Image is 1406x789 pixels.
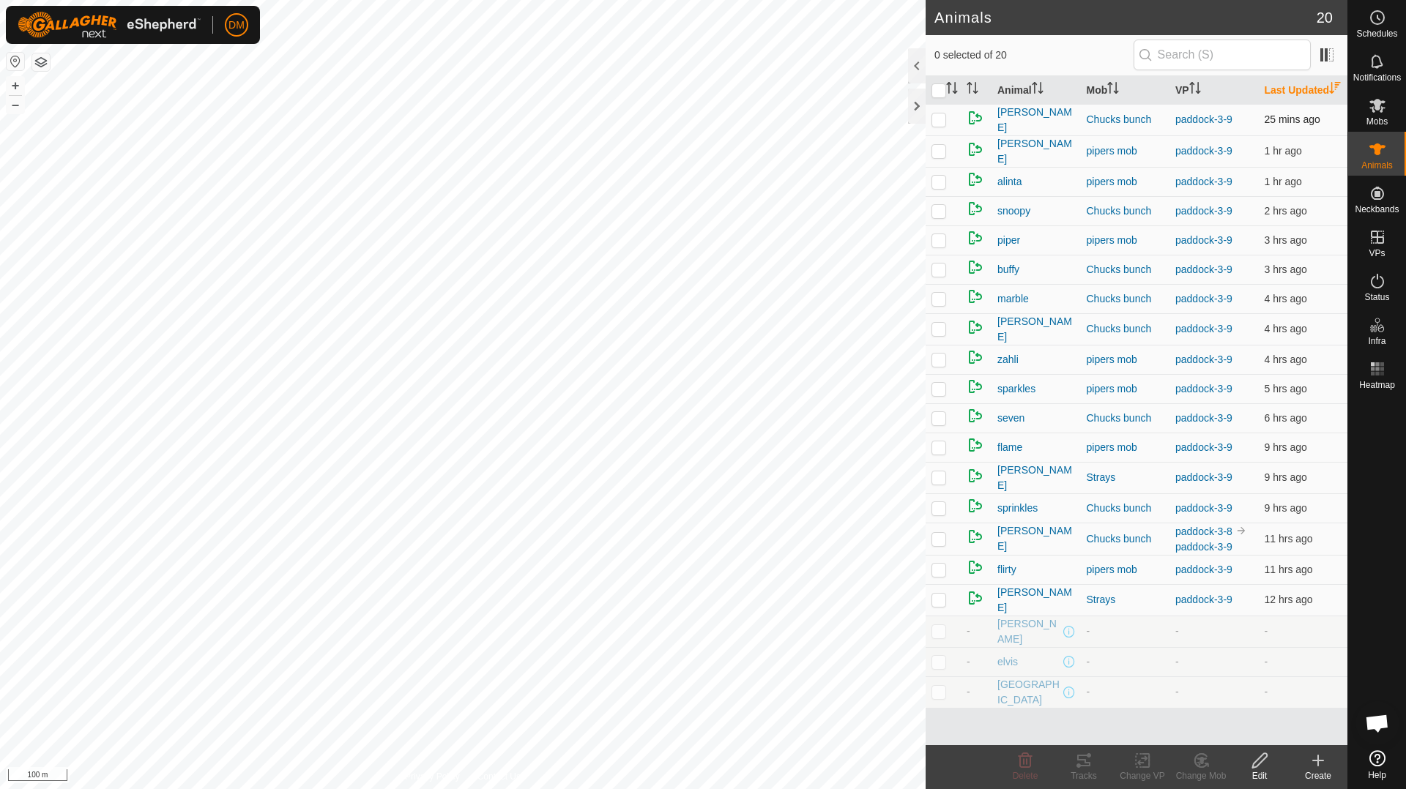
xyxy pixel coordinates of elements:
img: returning on [967,528,984,545]
span: 20 [1317,7,1333,29]
img: returning on [967,589,984,607]
div: pipers mob [1087,381,1164,397]
a: paddock-3-9 [1175,502,1232,514]
img: returning on [967,171,984,188]
div: Chucks bunch [1087,411,1164,426]
span: Delete [1013,771,1038,781]
a: paddock-3-9 [1175,471,1232,483]
span: 16 Sept 2025, 6:06 am [1265,471,1307,483]
div: pipers mob [1087,352,1164,367]
div: Chucks bunch [1087,291,1164,307]
span: 16 Sept 2025, 11:36 am [1265,293,1307,304]
span: - [1265,656,1268,668]
a: paddock-3-9 [1175,263,1232,275]
div: Chucks bunch [1087,262,1164,277]
span: [PERSON_NAME] [997,136,1075,167]
img: to [1235,525,1247,536]
a: paddock-3-9 [1175,176,1232,187]
div: pipers mob [1087,233,1164,248]
th: Animal [992,76,1081,105]
img: returning on [967,348,984,366]
span: Schedules [1356,29,1397,38]
div: Chucks bunch [1087,501,1164,516]
button: + [7,77,24,94]
a: paddock-3-9 [1175,323,1232,334]
span: flame [997,440,1022,455]
img: returning on [967,558,984,576]
span: Help [1368,771,1386,779]
span: snoopy [997,203,1030,219]
th: Last Updated [1259,76,1348,105]
a: Help [1348,744,1406,785]
span: 16 Sept 2025, 9:36 am [1265,412,1307,424]
img: returning on [967,378,984,395]
span: Mobs [1366,117,1388,126]
span: elvis [997,654,1018,670]
img: returning on [967,467,984,485]
p-sorticon: Activate to sort [946,84,958,96]
th: Mob [1081,76,1170,105]
app-display-virtual-paddock-transition: - [1175,686,1179,698]
div: Create [1289,769,1347,782]
div: Change VP [1113,769,1172,782]
span: DM [228,18,245,33]
div: pipers mob [1087,143,1164,159]
a: paddock-3-9 [1175,354,1232,365]
p-sorticon: Activate to sort [1189,84,1201,96]
span: [PERSON_NAME] [997,314,1075,345]
span: 16 Sept 2025, 1:36 pm [1265,205,1307,217]
img: returning on [967,229,984,247]
div: Open chat [1355,701,1399,745]
img: returning on [967,200,984,217]
a: paddock-3-9 [1175,234,1232,246]
a: paddock-3-8 [1175,526,1232,537]
span: [PERSON_NAME] [997,616,1060,647]
span: Notifications [1353,73,1401,82]
a: paddock-3-9 [1175,594,1232,605]
span: 16 Sept 2025, 6:06 am [1265,502,1307,514]
a: paddock-3-9 [1175,113,1232,125]
span: sparkles [997,381,1035,397]
span: [GEOGRAPHIC_DATA] [997,677,1060,708]
span: 16 Sept 2025, 3:36 pm [1265,113,1320,125]
span: 16 Sept 2025, 11:36 am [1265,323,1307,334]
span: flirty [997,562,1016,577]
span: - [1265,625,1268,637]
h2: Animals [934,9,1317,26]
div: Change Mob [1172,769,1230,782]
img: returning on [967,436,984,454]
span: 16 Sept 2025, 11:06 am [1265,354,1307,365]
img: returning on [967,318,984,336]
span: - [967,625,970,637]
div: Chucks bunch [1087,112,1164,127]
span: Animals [1361,161,1393,170]
span: - [967,686,970,698]
span: Heatmap [1359,381,1395,389]
span: 16 Sept 2025, 12:06 pm [1265,263,1307,275]
div: - [1087,654,1164,670]
app-display-virtual-paddock-transition: - [1175,656,1179,668]
th: VP [1169,76,1259,105]
span: 16 Sept 2025, 2:06 pm [1265,176,1302,187]
a: paddock-3-9 [1175,145,1232,157]
span: - [1265,686,1268,698]
span: 16 Sept 2025, 3:36 am [1265,594,1313,605]
div: Chucks bunch [1087,531,1164,547]
img: returning on [967,407,984,425]
a: paddock-3-9 [1175,383,1232,394]
span: VPs [1369,249,1385,258]
a: paddock-3-9 [1175,564,1232,575]
div: - [1087,684,1164,700]
span: marble [997,291,1029,307]
span: 16 Sept 2025, 4:36 am [1265,564,1313,575]
span: 16 Sept 2025, 2:08 pm [1265,145,1302,157]
span: - [967,656,970,668]
a: Contact Us [477,770,521,783]
img: Gallagher Logo [18,12,201,38]
a: paddock-3-9 [1175,293,1232,304]
span: [PERSON_NAME] [997,105,1075,135]
span: [PERSON_NAME] [997,585,1075,616]
div: pipers mob [1087,174,1164,190]
span: 0 selected of 20 [934,48,1134,63]
img: returning on [967,497,984,515]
